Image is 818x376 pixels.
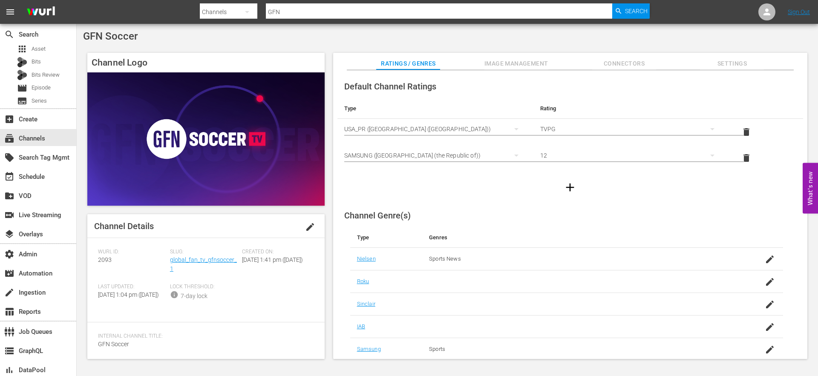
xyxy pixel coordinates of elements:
span: Series [17,96,27,106]
span: Image Management [484,58,548,69]
span: info [170,290,179,299]
div: 7-day lock [181,292,207,301]
span: [DATE] 1:04 pm ([DATE]) [98,291,159,298]
th: Genres [422,227,735,248]
table: simple table [337,98,803,171]
th: Type [337,98,533,119]
span: Connectors [592,58,656,69]
span: [DATE] 1:41 pm ([DATE]) [242,256,303,263]
span: Bits Review [32,71,60,79]
span: delete [741,153,752,163]
span: Series [32,97,47,105]
a: IAB [357,323,365,330]
a: Samsung [357,346,381,352]
span: Search [625,3,648,19]
span: Ratings / Genres [376,58,440,69]
span: Episode [32,83,51,92]
span: Channel Genre(s) [344,210,411,221]
span: GFN Soccer [98,341,129,347]
span: Search Tag Mgmt [4,152,14,163]
span: Schedule [4,172,14,182]
span: Settings [700,58,764,69]
div: Bits [17,57,27,67]
span: VOD [4,191,14,201]
span: menu [5,7,15,17]
span: Automation [4,268,14,278]
span: Asset [32,45,46,53]
span: GFN Soccer [83,30,138,42]
a: global_fan_tv_gfnsoccer_1 [170,256,237,272]
div: USA_PR ([GEOGRAPHIC_DATA] ([GEOGRAPHIC_DATA])) [344,117,527,141]
span: Internal Channel Title: [98,333,310,340]
span: Overlays [4,229,14,239]
div: TVPG [540,117,723,141]
a: Roku [357,278,369,284]
span: DataPool [4,365,14,375]
span: Slug: [170,249,238,255]
span: Admin [4,249,14,259]
button: Search [612,3,650,19]
button: edit [300,217,320,237]
img: ans4CAIJ8jUAAAAAAAAAAAAAAAAAAAAAAAAgQb4GAAAAAAAAAAAAAAAAAAAAAAAAJMjXAAAAAAAAAAAAAAAAAAAAAAAAgAT5G... [20,2,61,22]
button: delete [736,122,757,142]
span: 2093 [98,256,112,263]
span: Create [4,114,14,124]
span: Live Streaming [4,210,14,220]
span: Search [4,29,14,40]
button: Open Feedback Widget [803,163,818,213]
span: Lock Threshold: [170,284,238,290]
h4: Channel Logo [87,53,325,72]
span: Default Channel Ratings [344,81,436,92]
span: Bits [32,57,41,66]
span: edit [305,222,315,232]
span: Reports [4,307,14,317]
div: 12 [540,144,723,167]
span: Episode [17,83,27,93]
span: GraphQL [4,346,14,356]
span: Last Updated: [98,284,166,290]
a: Sinclair [357,301,375,307]
th: Rating [533,98,729,119]
span: delete [741,127,752,137]
button: delete [736,148,757,168]
span: Created On: [242,249,310,255]
span: Ingestion [4,287,14,298]
span: Channels [4,133,14,144]
th: Type [350,227,422,248]
div: Bits Review [17,70,27,80]
img: GFN Soccer [87,72,325,206]
a: Sign Out [788,9,810,15]
a: Nielsen [357,255,376,262]
span: Channel Details [94,221,154,231]
span: Job Queues [4,327,14,337]
span: Wurl ID: [98,249,166,255]
div: SAMSUNG ([GEOGRAPHIC_DATA] (the Republic of)) [344,144,527,167]
span: Asset [17,44,27,54]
